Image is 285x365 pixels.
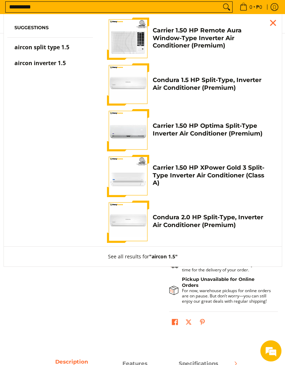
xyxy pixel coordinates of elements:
a: condura-split-type-inverter-air-conditioner-class-b-full-view-mang-kosme Condura 1.5 HP Split-Typ... [107,63,271,106]
span: We're online! [41,89,97,160]
strong: Pickup Unavailable for Online Orders [182,276,254,288]
a: Carrier 1.50 HP Optima Split-Type Inverter Air Conditioner (Premium) Carrier 1.50 HP Optima Split... [107,109,271,151]
a: Pin on Pinterest [197,317,207,329]
p: aircon split type 1.5 [14,45,69,57]
img: condura-split-type-inverter-air-conditioner-class-b-full-view-mang-kosme [107,63,149,106]
span: aircon inverter 1.5 [14,59,66,67]
button: See all results for"aircon 1.5" [101,247,185,266]
h4: Carrier 1.50 HP Optima Split-Type Inverter Air Conditioner (Premium) [153,122,271,137]
span: ₱0 [255,5,263,10]
div: Close pop up [268,18,278,28]
h4: Condura 2.0 HP Split-Type, Inverter Air Conditioner (Premium) [153,213,271,228]
img: Carrier 1.50 HP XPower Gold 3 Split-Type Inverter Air Conditioner (Class A) [107,155,149,197]
img: Carrier 1.50 HP Remote Aura Window-Type Inverter Air Conditioner (Premium) [107,18,149,60]
div: Minimize live chat window [115,4,132,20]
h4: Carrier 1.50 HP Remote Aura Window-Type Inverter Air Conditioner (Premium) [153,26,271,49]
textarea: Type your message and hit 'Enter' [4,192,134,217]
a: aircon inverter 1.5 [14,61,86,73]
a: Carrier 1.50 HP XPower Gold 3 Split-Type Inverter Air Conditioner (Class A) Carrier 1.50 HP XPowe... [107,155,271,197]
span: • [237,3,264,11]
span: 0 [248,5,253,10]
a: condura-split-type-inverter-air-conditioner-class-b-full-view-mang-kosme Condura 2.0 HP Split-Typ... [107,201,271,243]
div: Chat with us now [37,39,118,49]
h4: Condura 1.5 HP Split-Type, Inverter Air Conditioner (Premium) [153,76,271,91]
a: Carrier 1.50 HP Remote Aura Window-Type Inverter Air Conditioner (Premium) Carrier 1.50 HP Remote... [107,18,271,60]
button: Shipping & Delivery [169,256,271,272]
p: For now, warehouse pickups for online orders are on pause. But don’t worry—you can still enjoy ou... [182,288,271,304]
p: Please allow lead time for the delivery of your order. [182,262,271,272]
a: aircon split type 1.5 [14,45,86,57]
strong: "aircon 1.5" [149,253,178,260]
span: aircon split type 1.5 [14,43,69,51]
p: aircon inverter 1.5 [14,61,66,73]
h6: Suggestions [14,25,86,30]
a: Share on Facebook [170,317,180,329]
img: Carrier 1.50 HP Optima Split-Type Inverter Air Conditioner (Premium) [107,109,149,151]
img: condura-split-type-inverter-air-conditioner-class-b-full-view-mang-kosme [107,201,149,243]
button: Search [221,2,232,12]
a: Post on X [184,317,194,329]
h4: Carrier 1.50 HP XPower Gold 3 Split-Type Inverter Air Conditioner (Class A) [153,164,271,186]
